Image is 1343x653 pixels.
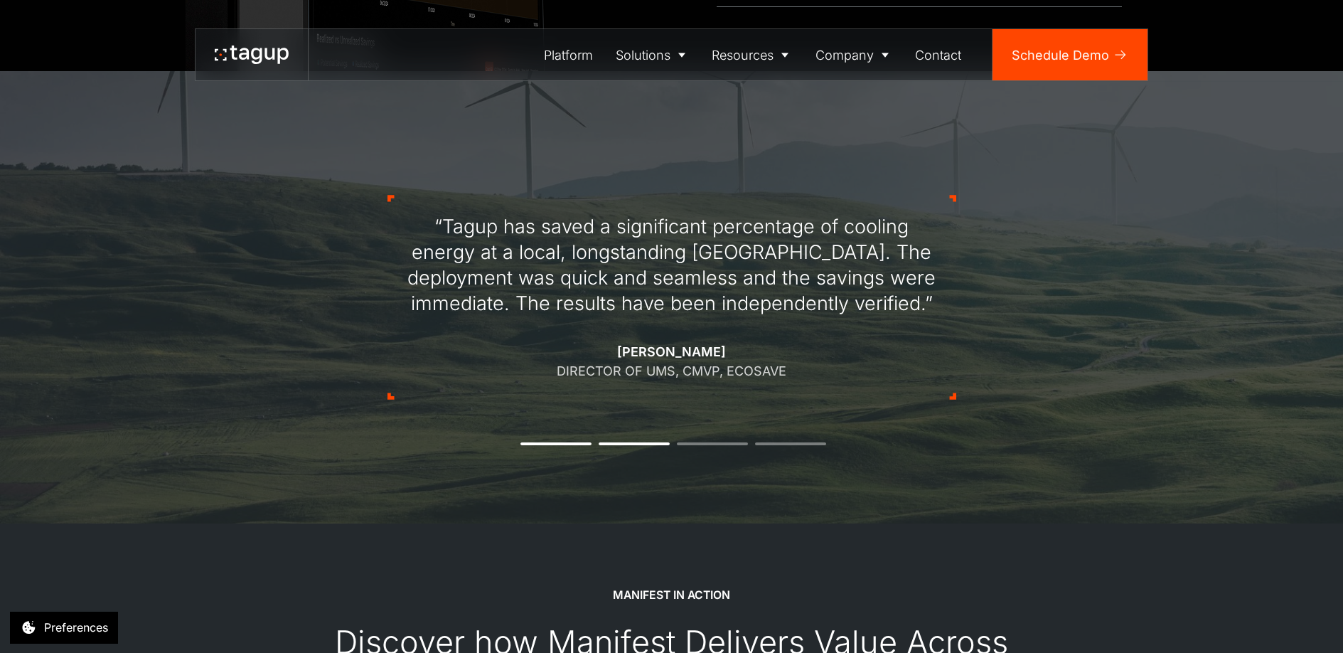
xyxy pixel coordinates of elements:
a: Contact [904,29,973,80]
div: Solutions [616,46,670,65]
div: Company [815,46,874,65]
div: Platform [544,46,593,65]
button: 2 of 4 [599,442,670,445]
a: Resources [701,29,805,80]
div: Director of UMS, CMVP, Ecosave [557,361,786,381]
div: MANIFEST IN ACTION [613,588,730,603]
div: Contact [915,46,961,65]
button: 1 of 4 [520,442,592,445]
a: Platform [533,29,605,80]
a: Solutions [604,29,701,80]
div: “Tagup has saved a significant percentage of cooling energy at a local, longstanding [GEOGRAPHIC_... [407,214,937,317]
a: Company [804,29,904,80]
div: Schedule Demo [1012,46,1109,65]
div: Resources [712,46,774,65]
a: Schedule Demo [992,29,1147,80]
div: Preferences [44,619,108,636]
div: [PERSON_NAME] [617,342,726,361]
